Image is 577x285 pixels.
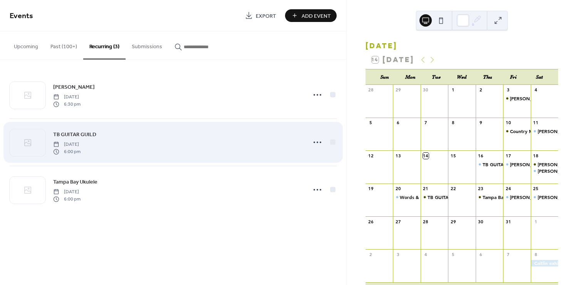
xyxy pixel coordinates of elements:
div: Sun [372,69,398,85]
div: [PERSON_NAME] [538,128,575,135]
div: 18 [533,153,539,159]
div: T.J Weger [531,128,558,135]
span: [PERSON_NAME] [53,83,95,91]
div: 7 [423,120,429,126]
div: Thu [475,69,500,85]
span: Tampa Bay Ukulele [53,178,97,186]
div: Country Music Bingo [503,128,530,135]
div: Tampa Bay Ukulele [483,194,523,201]
div: [PERSON_NAME] [538,161,575,168]
div: TB GUITAR GUILD [483,161,522,168]
div: 29 [395,87,401,93]
div: TB GUITAR GUILD [476,161,503,168]
div: Fri [500,69,526,85]
div: 16 [478,153,484,159]
div: 29 [450,219,456,224]
div: [PERSON_NAME] [538,194,575,201]
a: Tampa Bay Ukulele [53,177,97,186]
a: TB GUITAR GUILD [53,130,96,139]
div: 1 [450,87,456,93]
span: Add Event [302,12,331,20]
div: TB GUITAR GUILD [428,194,467,201]
div: [PERSON_NAME] [510,95,548,102]
a: Export [239,9,282,22]
a: [PERSON_NAME] [53,83,95,91]
div: Mon [398,69,423,85]
div: [PERSON_NAME] [538,168,575,174]
span: 6:30 pm [53,101,81,108]
span: [DATE] [53,189,81,196]
button: Upcoming [8,31,44,59]
div: Greg West [531,161,558,168]
div: 20 [395,186,401,192]
div: 8 [450,120,456,126]
button: Recurring (3) [83,31,126,59]
div: 26 [368,219,374,224]
span: Export [256,12,276,20]
div: Terry Premru [503,194,530,201]
span: 6:00 pm [53,148,81,155]
div: 2 [368,251,374,257]
div: 8 [533,251,539,257]
button: Add Event [285,9,337,22]
div: 31 [505,219,511,224]
div: 13 [395,153,401,159]
div: 24 [505,186,511,192]
div: Country Music Bingo [510,128,555,135]
div: 1 [533,219,539,224]
div: 4 [533,87,539,93]
div: 30 [423,87,429,93]
button: Submissions [126,31,168,59]
div: 28 [368,87,374,93]
span: [DATE] [53,141,81,148]
div: Caitlin exhibition [531,260,558,266]
span: TB GUITAR GUILD [53,131,96,139]
div: 14 [423,153,429,159]
div: 30 [478,219,484,224]
div: Rick Neu [503,95,530,102]
div: Sat [526,69,552,85]
div: 27 [395,219,401,224]
div: 6 [395,120,401,126]
div: [PERSON_NAME] [510,161,548,168]
div: 19 [368,186,374,192]
button: Past (100+) [44,31,83,59]
div: 3 [395,251,401,257]
div: 9 [478,120,484,126]
div: TB GUITAR GUILD [421,194,448,201]
div: Words & Wine Book Club [400,194,456,201]
span: [DATE] [53,94,81,101]
div: 5 [368,120,374,126]
div: Matt Zitwer [503,161,530,168]
div: 21 [423,186,429,192]
div: 12 [368,153,374,159]
div: Wed [449,69,475,85]
div: 10 [505,120,511,126]
div: Words & Wine Book Club [393,194,420,201]
div: 4 [423,251,429,257]
div: [DATE] [366,41,558,51]
div: 22 [450,186,456,192]
div: 3 [505,87,511,93]
span: 6:00 pm [53,196,81,202]
div: 6 [478,251,484,257]
div: Jessica Rose [531,194,558,201]
div: 28 [423,219,429,224]
div: 5 [450,251,456,257]
div: Greg West [531,168,558,174]
span: Events [10,8,33,24]
div: 2 [478,87,484,93]
div: Tue [423,69,449,85]
div: 23 [478,186,484,192]
div: 17 [505,153,511,159]
div: Tampa Bay Ukulele [476,194,503,201]
div: 15 [450,153,456,159]
div: 25 [533,186,539,192]
div: 11 [533,120,539,126]
div: [PERSON_NAME] [510,194,548,201]
div: 7 [505,251,511,257]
